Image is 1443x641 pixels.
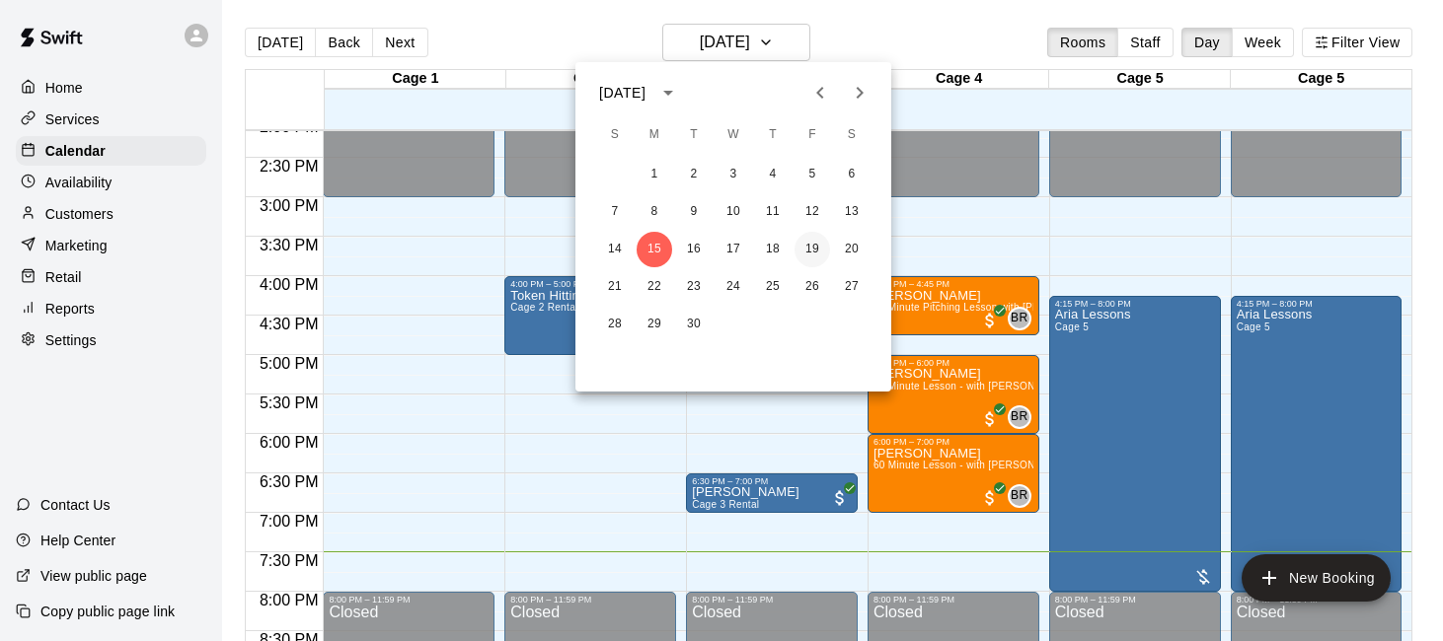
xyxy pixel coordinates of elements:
[676,232,712,267] button: 16
[834,115,870,155] span: Saturday
[716,115,751,155] span: Wednesday
[755,232,791,267] button: 18
[637,115,672,155] span: Monday
[637,194,672,230] button: 8
[800,73,840,112] button: Previous month
[637,232,672,267] button: 15
[755,269,791,305] button: 25
[795,115,830,155] span: Friday
[755,194,791,230] button: 11
[716,194,751,230] button: 10
[676,115,712,155] span: Tuesday
[676,307,712,342] button: 30
[676,157,712,192] button: 2
[795,157,830,192] button: 5
[651,76,685,109] button: calendar view is open, switch to year view
[716,232,751,267] button: 17
[834,157,870,192] button: 6
[597,115,633,155] span: Sunday
[840,73,879,112] button: Next month
[597,307,633,342] button: 28
[716,157,751,192] button: 3
[795,269,830,305] button: 26
[716,269,751,305] button: 24
[637,307,672,342] button: 29
[597,269,633,305] button: 21
[795,232,830,267] button: 19
[834,269,870,305] button: 27
[834,232,870,267] button: 20
[599,83,646,104] div: [DATE]
[676,194,712,230] button: 9
[676,269,712,305] button: 23
[755,115,791,155] span: Thursday
[795,194,830,230] button: 12
[834,194,870,230] button: 13
[755,157,791,192] button: 4
[637,157,672,192] button: 1
[637,269,672,305] button: 22
[597,232,633,267] button: 14
[597,194,633,230] button: 7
